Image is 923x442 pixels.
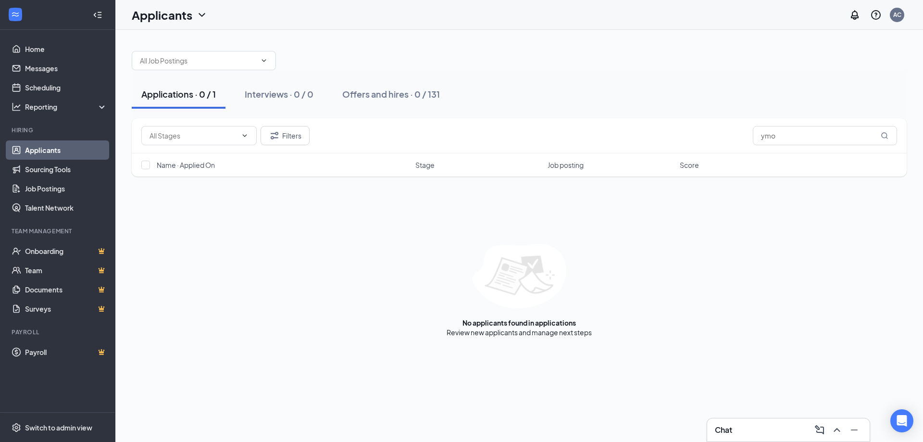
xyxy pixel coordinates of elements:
svg: QuestionInfo [870,9,882,21]
svg: Analysis [12,102,21,112]
svg: ChevronDown [260,57,268,64]
button: Filter Filters [261,126,310,145]
svg: Settings [12,423,21,432]
a: Sourcing Tools [25,160,107,179]
div: Reporting [25,102,108,112]
div: No applicants found in applications [462,318,576,328]
input: All Job Postings [140,55,256,66]
a: OnboardingCrown [25,241,107,261]
span: Job posting [548,160,584,170]
div: AC [893,11,901,19]
span: Stage [415,160,435,170]
svg: Filter [269,130,280,141]
div: Review new applicants and manage next steps [447,328,592,337]
svg: Notifications [849,9,861,21]
div: Open Intercom Messenger [890,409,913,432]
a: Applicants [25,140,107,160]
span: Name · Applied On [157,160,215,170]
svg: MagnifyingGlass [881,132,888,139]
span: Score [680,160,699,170]
svg: Collapse [93,10,102,20]
a: PayrollCrown [25,342,107,362]
div: Hiring [12,126,105,134]
input: All Stages [150,130,237,141]
svg: ChevronDown [241,132,249,139]
h3: Chat [715,425,732,435]
svg: ChevronUp [831,424,843,436]
div: Offers and hires · 0 / 131 [342,88,440,100]
svg: ChevronDown [196,9,208,21]
a: Job Postings [25,179,107,198]
a: TeamCrown [25,261,107,280]
button: ComposeMessage [812,422,827,438]
svg: WorkstreamLogo [11,10,20,19]
a: Scheduling [25,78,107,97]
div: Switch to admin view [25,423,92,432]
a: Talent Network [25,198,107,217]
a: Messages [25,59,107,78]
div: Applications · 0 / 1 [141,88,216,100]
a: DocumentsCrown [25,280,107,299]
button: Minimize [847,422,862,438]
div: Team Management [12,227,105,235]
svg: ComposeMessage [814,424,825,436]
h1: Applicants [132,7,192,23]
input: Search in applications [753,126,897,145]
button: ChevronUp [829,422,845,438]
svg: Minimize [848,424,860,436]
img: empty-state [473,244,566,308]
a: Home [25,39,107,59]
div: Interviews · 0 / 0 [245,88,313,100]
a: SurveysCrown [25,299,107,318]
div: Payroll [12,328,105,336]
